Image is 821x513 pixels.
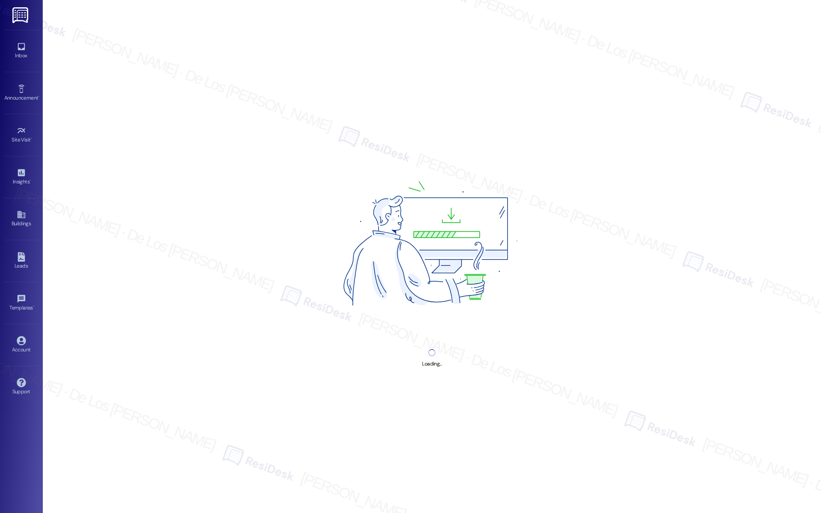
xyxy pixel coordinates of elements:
[31,136,32,142] span: •
[4,165,38,189] a: Insights •
[33,304,34,310] span: •
[4,124,38,147] a: Site Visit •
[38,94,39,100] span: •
[4,292,38,315] a: Templates •
[4,375,38,398] a: Support
[4,250,38,273] a: Leads
[4,207,38,230] a: Buildings
[4,333,38,357] a: Account
[12,7,30,23] img: ResiDesk Logo
[422,360,441,369] div: Loading...
[4,39,38,62] a: Inbox
[30,177,31,183] span: •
